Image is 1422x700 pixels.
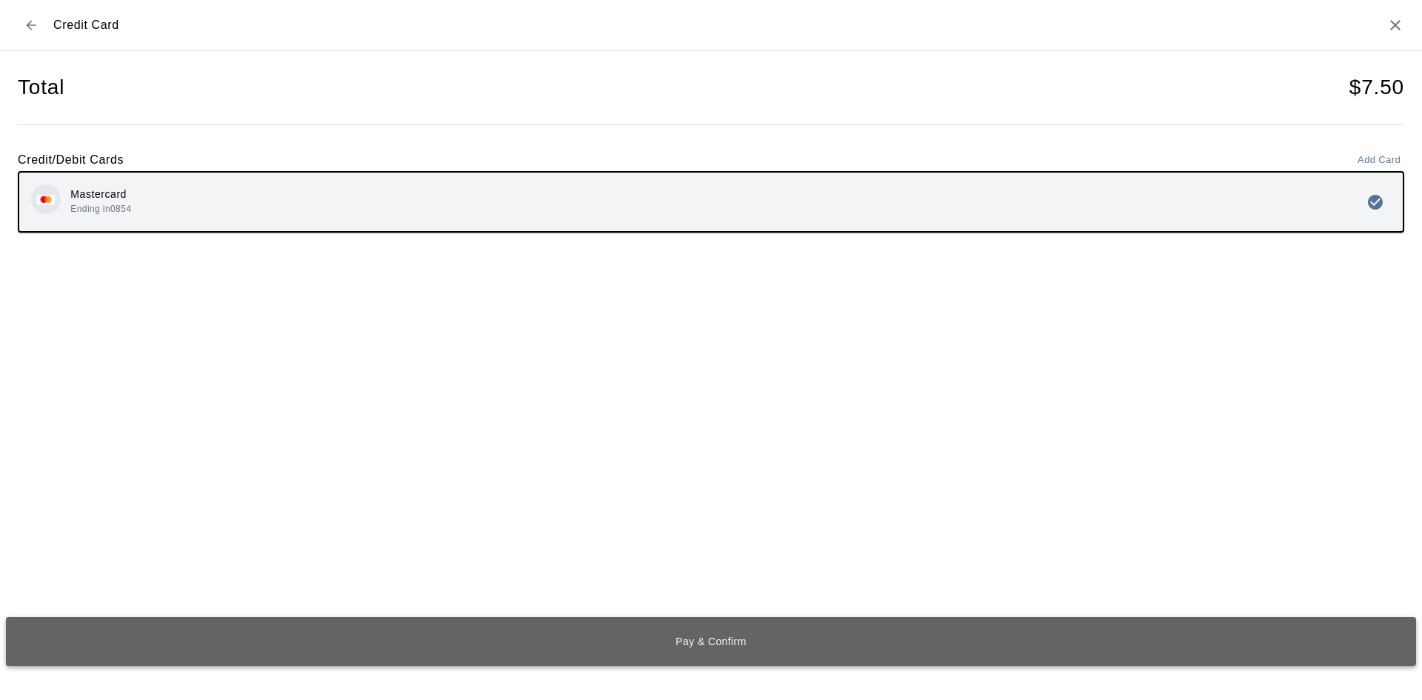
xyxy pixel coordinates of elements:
[18,12,119,39] div: Credit Card
[70,204,131,214] span: Ending in 0854
[70,187,131,202] p: Mastercard
[37,195,55,204] img: Credit card brand logo
[1349,75,1404,101] h4: $ 7.50
[1354,149,1404,172] button: Add Card
[6,617,1416,666] button: Pay & Confirm
[18,150,124,170] h6: Credit/Debit Cards
[18,75,64,101] h4: Total
[19,173,1403,231] button: Credit card brand logoMastercardEnding in0854
[18,12,44,39] button: Back to checkout
[1386,16,1404,34] button: Close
